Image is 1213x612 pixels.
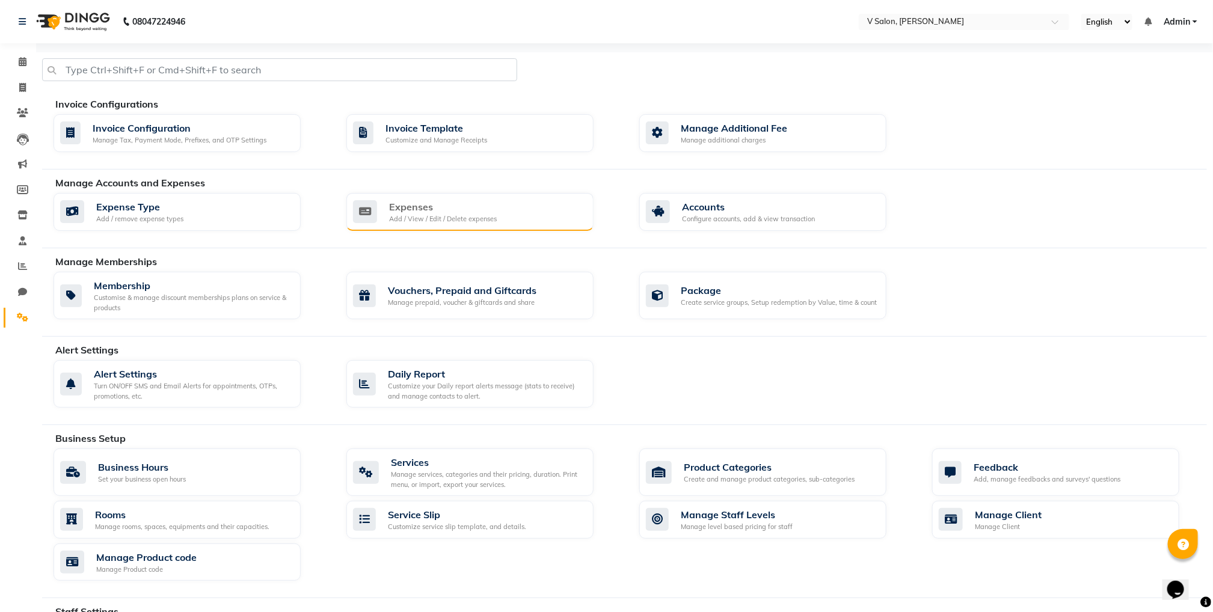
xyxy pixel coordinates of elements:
[132,5,185,38] b: 08047224946
[31,5,113,38] img: logo
[975,507,1042,522] div: Manage Client
[1164,16,1190,28] span: Admin
[94,381,291,401] div: Turn ON/OFF SMS and Email Alerts for appointments, OTPs, promotions, etc.
[974,460,1120,474] div: Feedback
[96,565,197,575] div: Manage Product code
[54,448,328,496] a: Business HoursSet your business open hours
[54,272,328,319] a: MembershipCustomise & manage discount memberships plans on service & products
[639,448,914,496] a: Product CategoriesCreate and manage product categories, sub-categories
[389,200,497,214] div: Expenses
[42,58,517,81] input: Type Ctrl+Shift+F or Cmd+Shift+F to search
[681,298,877,308] div: Create service groups, Setup redemption by Value, time & count
[95,507,269,522] div: Rooms
[974,474,1120,485] div: Add, manage feedbacks and surveys' questions
[95,522,269,532] div: Manage rooms, spaces, equipments and their capacities.
[346,272,621,319] a: Vouchers, Prepaid and GiftcardsManage prepaid, voucher & giftcards and share
[54,193,328,231] a: Expense TypeAdd / remove expense types
[388,367,584,381] div: Daily Report
[54,501,328,539] a: RoomsManage rooms, spaces, equipments and their capacities.
[388,298,536,308] div: Manage prepaid, voucher & giftcards and share
[385,135,487,145] div: Customize and Manage Receipts
[54,543,328,581] a: Manage Product codeManage Product code
[98,460,186,474] div: Business Hours
[94,367,291,381] div: Alert Settings
[1162,564,1201,600] iframe: chat widget
[681,135,787,145] div: Manage additional charges
[681,522,793,532] div: Manage level based pricing for staff
[346,360,621,408] a: Daily ReportCustomize your Daily report alerts message (stats to receive) and manage contacts to ...
[388,381,584,401] div: Customize your Daily report alerts message (stats to receive) and manage contacts to alert.
[385,121,487,135] div: Invoice Template
[96,200,183,214] div: Expense Type
[684,460,855,474] div: Product Categories
[98,474,186,485] div: Set your business open hours
[389,214,497,224] div: Add / View / Edit / Delete expenses
[975,522,1042,532] div: Manage Client
[96,214,183,224] div: Add / remove expense types
[932,448,1207,496] a: FeedbackAdd, manage feedbacks and surveys' questions
[391,470,584,489] div: Manage services, categories and their pricing, duration. Print menu, or import, export your servi...
[639,114,914,152] a: Manage Additional FeeManage additional charges
[93,121,266,135] div: Invoice Configuration
[94,293,291,313] div: Customise & manage discount memberships plans on service & products
[346,114,621,152] a: Invoice TemplateCustomize and Manage Receipts
[681,507,793,522] div: Manage Staff Levels
[54,114,328,152] a: Invoice ConfigurationManage Tax, Payment Mode, Prefixes, and OTP Settings
[639,193,914,231] a: AccountsConfigure accounts, add & view transaction
[96,550,197,565] div: Manage Product code
[684,474,855,485] div: Create and manage product categories, sub-categories
[346,501,621,539] a: Service SlipCustomize service slip template, and details.
[94,278,291,293] div: Membership
[681,283,877,298] div: Package
[346,193,621,231] a: ExpensesAdd / View / Edit / Delete expenses
[932,501,1207,539] a: Manage ClientManage Client
[639,272,914,319] a: PackageCreate service groups, Setup redemption by Value, time & count
[682,200,815,214] div: Accounts
[346,448,621,496] a: ServicesManage services, categories and their pricing, duration. Print menu, or import, export yo...
[682,214,815,224] div: Configure accounts, add & view transaction
[388,522,526,532] div: Customize service slip template, and details.
[93,135,266,145] div: Manage Tax, Payment Mode, Prefixes, and OTP Settings
[681,121,787,135] div: Manage Additional Fee
[388,507,526,522] div: Service Slip
[391,455,584,470] div: Services
[639,501,914,539] a: Manage Staff LevelsManage level based pricing for staff
[54,360,328,408] a: Alert SettingsTurn ON/OFF SMS and Email Alerts for appointments, OTPs, promotions, etc.
[388,283,536,298] div: Vouchers, Prepaid and Giftcards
